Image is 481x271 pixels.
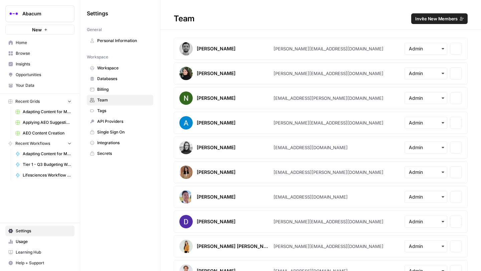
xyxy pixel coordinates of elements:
button: New [5,25,74,35]
span: Your Data [16,82,71,88]
button: Help + Support [5,258,74,268]
img: Abacum Logo [8,8,20,20]
span: Learning Hub [16,249,71,255]
div: [PERSON_NAME][EMAIL_ADDRESS][DOMAIN_NAME] [274,45,383,52]
span: Secrets [97,151,150,157]
span: Opportunities [16,72,71,78]
div: [EMAIL_ADDRESS][DOMAIN_NAME] [274,144,348,151]
a: API Providers [87,116,153,127]
input: Admin [409,144,443,151]
div: [PERSON_NAME] [197,95,235,101]
div: [EMAIL_ADDRESS][DOMAIN_NAME] [274,194,348,200]
img: avatar [179,67,193,80]
a: Settings [5,226,74,236]
a: Integrations [87,138,153,148]
input: Admin [409,218,443,225]
a: Adapting Content for Microdemos Pages [12,149,74,159]
img: avatar [179,190,191,204]
button: Invite New Members [411,13,468,24]
span: Usage [16,239,71,245]
button: Workspace: Abacum [5,5,74,22]
a: Home [5,37,74,48]
input: Admin [409,194,443,200]
div: [PERSON_NAME] [197,45,235,52]
div: [PERSON_NAME] [197,218,235,225]
a: Your Data [5,80,74,91]
img: avatar [179,240,193,253]
img: avatar [179,42,193,55]
span: Workspace [87,54,108,60]
a: Billing [87,84,153,95]
div: [PERSON_NAME] [197,70,235,77]
a: Learning Hub [5,247,74,258]
div: [PERSON_NAME][EMAIL_ADDRESS][DOMAIN_NAME] [274,70,383,77]
span: Home [16,40,71,46]
a: Single Sign On [87,127,153,138]
div: [PERSON_NAME] [197,169,235,176]
span: Single Sign On [97,129,150,135]
span: Databases [97,76,150,82]
img: avatar [179,166,193,179]
div: [PERSON_NAME][EMAIL_ADDRESS][DOMAIN_NAME] [274,218,383,225]
span: Recent Workflows [15,141,50,147]
div: [EMAIL_ADDRESS][PERSON_NAME][DOMAIN_NAME] [274,95,383,101]
img: avatar [179,91,193,105]
div: [PERSON_NAME] [197,144,235,151]
button: Recent Workflows [5,139,74,149]
input: Admin [409,119,443,126]
a: Workspace [87,63,153,73]
span: Workspace [97,65,150,71]
span: AEO Content Creation [23,130,71,136]
div: [EMAIL_ADDRESS][PERSON_NAME][DOMAIN_NAME] [274,169,383,176]
span: Tags [97,108,150,114]
span: Help + Support [16,260,71,266]
span: Personal Information [97,38,150,44]
button: Recent Grids [5,96,74,106]
a: Lifesciences Workflow ([DATE]) [12,170,74,181]
img: avatar [179,141,193,154]
span: Tier 1 - Q3 Budgeting Workflows [23,162,71,168]
a: Secrets [87,148,153,159]
a: AEO Content Creation [12,128,74,139]
span: General [87,27,102,33]
span: Invite New Members [415,15,458,22]
div: [PERSON_NAME] [197,194,235,200]
span: Billing [97,86,150,92]
span: API Providers [97,118,150,124]
div: Team [160,13,481,24]
a: Usage [5,236,74,247]
a: Personal Information [87,35,153,46]
a: Opportunities [5,69,74,80]
a: Applying AEO Suggestions [12,117,74,128]
input: Admin [409,169,443,176]
div: [PERSON_NAME] [PERSON_NAME] [197,243,271,250]
a: Tags [87,105,153,116]
span: New [32,26,42,33]
div: [PERSON_NAME][EMAIL_ADDRESS][DOMAIN_NAME] [274,243,383,250]
a: Browse [5,48,74,59]
a: Tier 1 - Q3 Budgeting Workflows [12,159,74,170]
span: Applying AEO Suggestions [23,119,71,125]
span: Insights [16,61,71,67]
img: avatar [179,215,193,228]
a: Insights [5,59,74,69]
div: [PERSON_NAME] [197,119,235,126]
span: Settings [16,228,71,234]
span: Lifesciences Workflow ([DATE]) [23,172,71,178]
span: Settings [87,9,108,17]
input: Admin [409,45,443,52]
span: Adapting Content for Microdemos Pages Grid [23,109,71,115]
img: avatar [179,116,193,129]
span: Team [97,97,150,103]
span: Recent Grids [15,98,40,104]
span: Adapting Content for Microdemos Pages [23,151,71,157]
span: Browse [16,50,71,56]
input: Admin [409,243,443,250]
span: Integrations [97,140,150,146]
span: Abacum [22,10,63,17]
a: Databases [87,73,153,84]
input: Admin [409,70,443,77]
input: Admin [409,95,443,101]
div: [PERSON_NAME][EMAIL_ADDRESS][DOMAIN_NAME] [274,119,383,126]
a: Team [87,95,153,105]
